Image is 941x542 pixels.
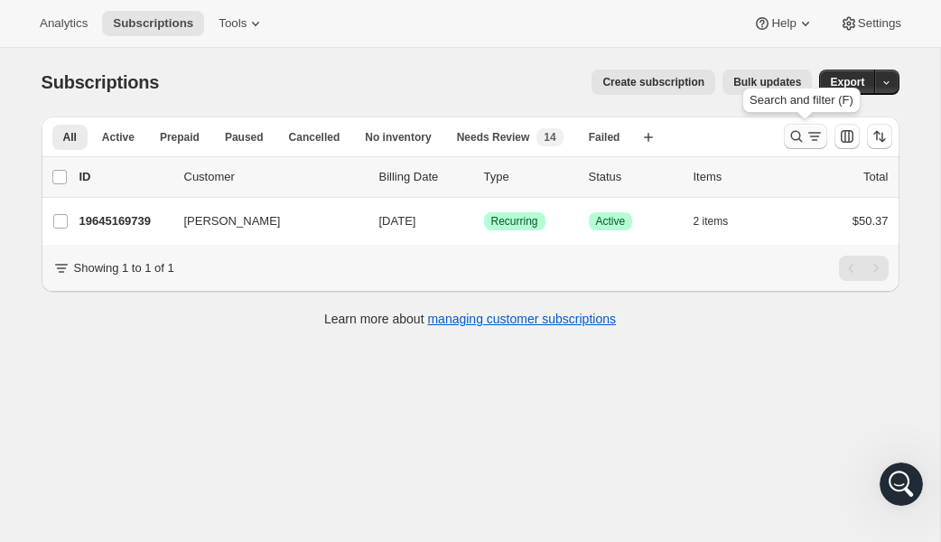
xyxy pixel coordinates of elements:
p: Billing Date [379,168,470,186]
button: Sort the results [867,124,892,149]
button: [PERSON_NAME] [173,207,354,236]
button: Subscriptions [102,11,204,36]
span: Active [102,130,135,145]
span: $50.37 [852,214,889,228]
nav: Pagination [839,256,889,281]
span: Bulk updates [733,75,801,89]
span: No inventory [365,130,431,145]
p: Status [589,168,679,186]
span: Prepaid [160,130,200,145]
span: Export [830,75,864,89]
div: IDCustomerBilling DateTypeStatusItemsTotal [79,168,889,186]
span: [DATE] [379,214,416,228]
span: Recurring [491,214,538,229]
p: Learn more about [324,310,616,328]
span: Subscriptions [113,16,193,31]
button: Customize table column order and visibility [834,124,860,149]
div: Items [694,168,784,186]
p: Customer [184,168,365,186]
div: Type [484,168,574,186]
span: Settings [858,16,901,31]
p: Total [863,168,888,186]
span: Failed [589,130,620,145]
div: 19645169739[PERSON_NAME][DATE]SuccessRecurringSuccessActive2 items$50.37 [79,209,889,234]
span: All [63,130,77,145]
button: Help [742,11,825,36]
button: Create new view [634,125,663,150]
span: Subscriptions [42,72,160,92]
span: Needs Review [457,130,530,145]
span: Help [771,16,796,31]
button: Export [819,70,875,95]
button: Tools [208,11,275,36]
span: 2 items [694,214,729,229]
span: [PERSON_NAME] [184,212,281,230]
button: Analytics [29,11,98,36]
span: Active [596,214,626,229]
button: Bulk updates [722,70,812,95]
p: Showing 1 to 1 of 1 [74,259,174,277]
button: 2 items [694,209,749,234]
span: 14 [544,130,555,145]
p: ID [79,168,170,186]
span: Cancelled [289,130,340,145]
a: managing customer subscriptions [427,312,616,326]
button: Create subscription [592,70,715,95]
span: Paused [225,130,264,145]
button: Search and filter results [784,124,827,149]
span: Create subscription [602,75,704,89]
span: Analytics [40,16,88,31]
span: Tools [219,16,247,31]
button: Settings [829,11,912,36]
p: 19645169739 [79,212,170,230]
iframe: Intercom live chat [880,463,923,506]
